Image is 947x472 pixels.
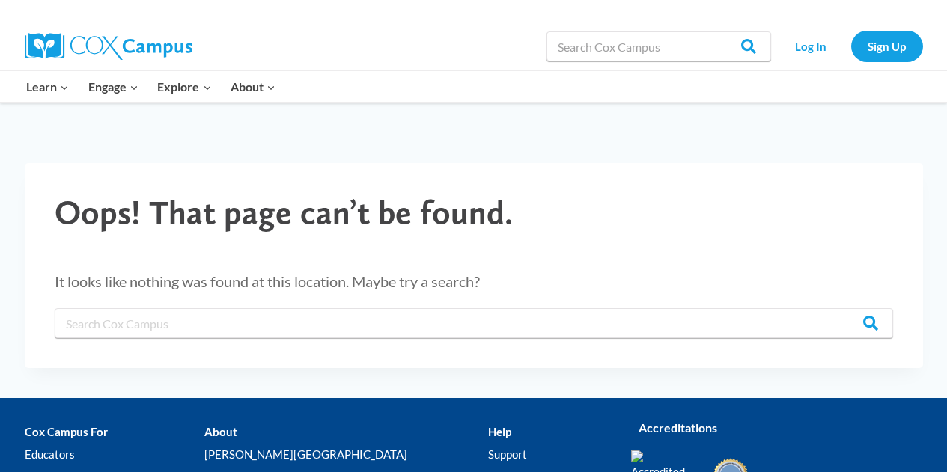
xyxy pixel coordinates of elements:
span: Learn [26,77,69,96]
strong: Accreditations [639,420,717,435]
a: [PERSON_NAME][GEOGRAPHIC_DATA] [204,443,488,465]
h1: Oops! That page can’t be found. [55,193,893,233]
a: Log In [779,31,844,61]
a: Educators [25,443,204,465]
input: Search Cox Campus [55,308,893,338]
input: Search Cox Campus [546,31,771,61]
span: Engage [88,77,138,96]
a: Sign Up [851,31,923,61]
p: It looks like nothing was found at this location. Maybe try a search? [55,269,893,293]
nav: Primary Navigation [17,71,285,102]
span: Explore [157,77,211,96]
span: About [231,77,275,96]
img: Cox Campus [25,33,192,60]
a: Support [488,443,608,465]
nav: Secondary Navigation [779,31,923,61]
